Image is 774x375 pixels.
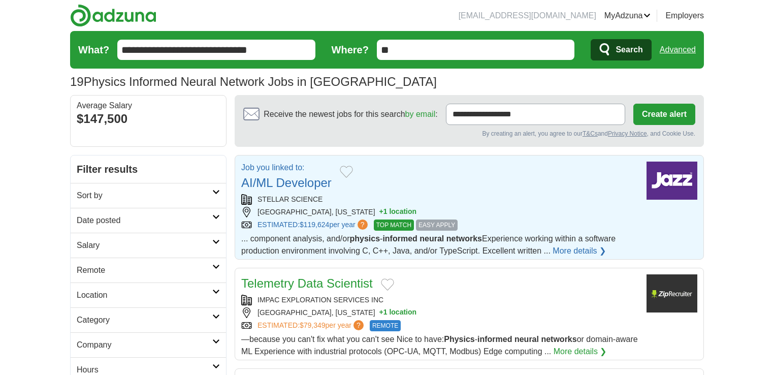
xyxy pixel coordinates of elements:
div: [GEOGRAPHIC_DATA], [US_STATE] [241,207,638,217]
a: by email [405,110,436,118]
a: AI/ML Developer [241,176,332,190]
div: [GEOGRAPHIC_DATA], [US_STATE] [241,307,638,318]
label: Where? [332,42,369,57]
span: ? [358,220,368,230]
strong: informed [382,234,417,243]
a: Date posted [71,208,226,233]
a: Sort by [71,183,226,208]
img: Company logo [647,274,697,312]
button: Search [591,39,651,60]
h2: Date posted [77,214,212,227]
h2: Company [77,339,212,351]
span: Receive the newest jobs for this search : [264,108,437,120]
strong: neural [420,234,444,243]
span: TOP MATCH [374,220,414,231]
p: Job you linked to: [241,162,332,174]
img: Adzuna logo [70,4,156,27]
strong: physics [349,234,380,243]
h2: Filter results [71,155,226,183]
span: + [379,307,383,318]
strong: networks [541,335,576,343]
img: Company logo [647,162,697,200]
div: IMPAC EXPLORATION SERVICES INC [241,295,638,305]
div: STELLAR SCIENCE [241,194,638,205]
strong: networks [446,234,482,243]
span: Search [616,40,642,60]
a: Category [71,307,226,332]
h2: Sort by [77,190,212,202]
h2: Category [77,314,212,326]
span: 19 [70,73,84,91]
span: —because you can't fix what you can't see Nice to have: - or domain-aware ML Experience with indu... [241,335,638,356]
button: Add to favorite jobs [381,278,394,291]
span: + [379,207,383,217]
h2: Salary [77,239,212,252]
a: More details ❯ [553,245,606,257]
button: +1 location [379,307,417,318]
span: EASY APPLY [416,220,458,231]
strong: Physics [444,335,474,343]
a: Privacy Notice [608,130,647,137]
div: By creating an alert, you agree to our and , and Cookie Use. [243,129,695,138]
div: $147,500 [77,110,220,128]
a: ESTIMATED:$79,349per year? [257,320,366,331]
h2: Remote [77,264,212,276]
span: $79,349 [300,321,326,329]
a: Advanced [660,40,696,60]
h2: Location [77,289,212,301]
li: [EMAIL_ADDRESS][DOMAIN_NAME] [459,10,596,22]
button: Add to favorite jobs [340,166,353,178]
button: +1 location [379,207,417,217]
span: ? [353,320,364,330]
a: Employers [665,10,704,22]
strong: neural [514,335,539,343]
strong: informed [477,335,512,343]
a: Remote [71,258,226,283]
span: ... component analysis, and/or - Experience working within a software production environment invo... [241,234,616,255]
a: Location [71,283,226,307]
a: MyAdzuna [604,10,651,22]
a: Salary [71,233,226,258]
a: ESTIMATED:$119,624per year? [257,220,370,231]
a: T&Cs [583,130,598,137]
h1: Physics Informed Neural Network Jobs in [GEOGRAPHIC_DATA] [70,75,437,88]
label: What? [78,42,109,57]
span: $119,624 [300,221,329,229]
a: Company [71,332,226,357]
div: Average Salary [77,102,220,110]
button: Create alert [633,104,695,125]
span: REMOTE [370,320,401,331]
a: More details ❯ [554,346,607,358]
a: Telemetry Data Scientist [241,276,373,290]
